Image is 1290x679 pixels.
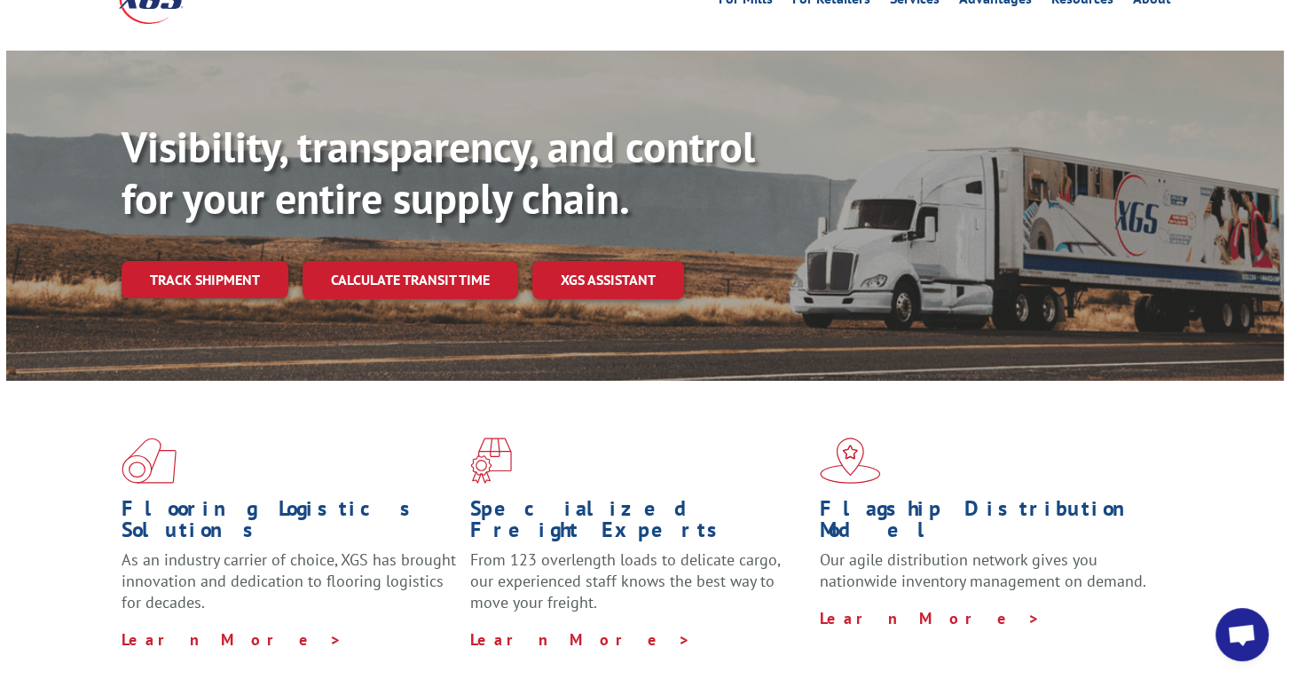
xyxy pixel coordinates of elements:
[820,498,1155,549] h1: Flagship Distribution Model
[470,549,806,628] p: From 123 overlength loads to delicate cargo, our experienced staff knows the best way to move you...
[470,438,512,484] img: xgs-icon-focused-on-flooring-red
[470,498,806,549] h1: Specialized Freight Experts
[122,438,177,484] img: xgs-icon-total-supply-chain-intelligence-red
[122,119,755,225] b: Visibility, transparency, and control for your entire supply chain.
[532,261,684,299] a: XGS ASSISTANT
[820,549,1146,591] span: Our agile distribution network gives you nationwide inventory management on demand.
[122,498,457,549] h1: Flooring Logistics Solutions
[820,438,881,484] img: xgs-icon-flagship-distribution-model-red
[122,549,456,612] span: As an industry carrier of choice, XGS has brought innovation and dedication to flooring logistics...
[820,608,1041,628] a: Learn More >
[470,629,691,650] a: Learn More >
[122,261,288,298] a: Track shipment
[1215,608,1269,661] a: Open chat
[303,261,518,299] a: Calculate transit time
[122,629,342,650] a: Learn More >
